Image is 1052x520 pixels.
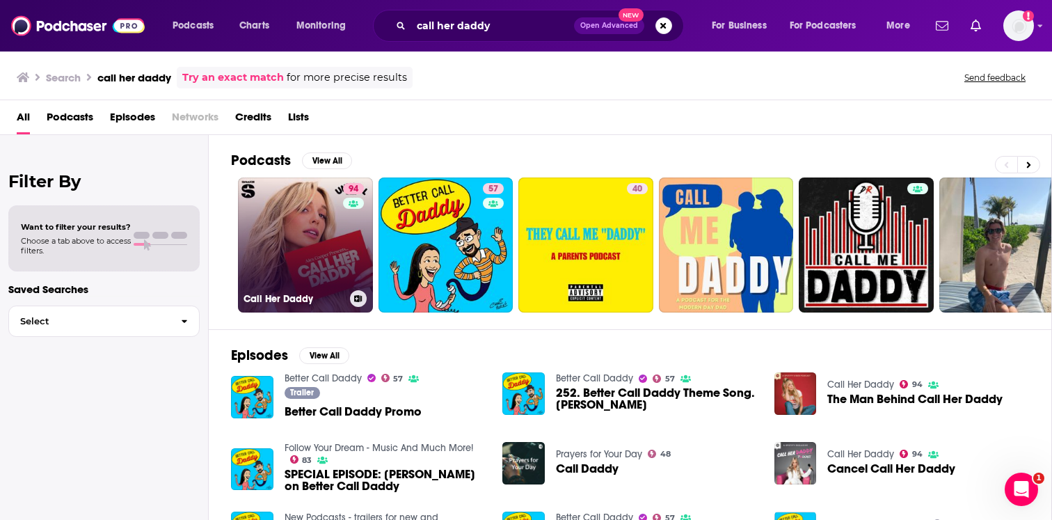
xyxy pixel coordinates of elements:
a: 94 [900,450,923,458]
span: 83 [302,457,312,464]
span: Choose a tab above to access filters. [21,236,131,255]
img: 252. Better Call Daddy Theme Song. Lowry Olafson [502,372,545,415]
span: 48 [660,451,671,457]
input: Search podcasts, credits, & more... [411,15,574,37]
a: 94Call Her Daddy [238,178,373,313]
h2: Filter By [8,171,200,191]
button: open menu [702,15,784,37]
a: Follow Your Dream - Music And Much More! [285,442,473,454]
a: Better Call Daddy [285,372,362,384]
a: Call Her Daddy [827,448,894,460]
span: New [619,8,644,22]
span: 252. Better Call Daddy Theme Song. [PERSON_NAME] [556,387,758,411]
img: Podchaser - Follow, Share and Rate Podcasts [11,13,145,39]
span: More [886,16,910,36]
button: open menu [781,15,877,37]
a: 57 [378,178,513,313]
span: Monitoring [296,16,346,36]
a: Episodes [110,106,155,134]
img: Call Daddy [502,442,545,484]
a: Prayers for Your Day [556,448,642,460]
a: Cancel Call Her Daddy [827,463,955,475]
a: 83 [290,455,312,464]
img: User Profile [1003,10,1034,41]
button: Send feedback [960,72,1030,84]
img: Cancel Call Her Daddy [774,442,817,484]
div: Search podcasts, credits, & more... [386,10,697,42]
a: 252. Better Call Daddy Theme Song. Lowry Olafson [556,387,758,411]
button: open menu [163,15,232,37]
img: Better Call Daddy Promo [231,376,273,418]
svg: Email not verified [1023,10,1034,22]
a: Lists [288,106,309,134]
h2: Podcasts [231,152,291,169]
a: 57 [653,375,675,383]
a: 57 [483,183,504,194]
button: Open AdvancedNew [574,17,644,34]
img: The Man Behind Call Her Daddy [774,372,817,415]
a: EpisodesView All [231,347,349,364]
a: Show notifications dropdown [965,14,987,38]
h3: call her daddy [97,71,171,84]
img: SPECIAL EPISODE: Robert on Better Call Daddy [231,448,273,491]
span: 94 [912,381,923,388]
a: Show notifications dropdown [930,14,954,38]
span: 94 [912,451,923,457]
iframe: Intercom live chat [1005,473,1038,506]
span: 57 [665,376,675,382]
a: 40 [627,183,648,194]
a: Charts [230,15,278,37]
span: Charts [239,16,269,36]
button: View All [302,152,352,169]
a: The Man Behind Call Her Daddy [827,393,1003,405]
span: Select [9,317,170,326]
span: Logged in as EllaRoseMurphy [1003,10,1034,41]
span: 57 [488,182,498,196]
a: 94 [343,183,364,194]
a: SPECIAL EPISODE: Robert on Better Call Daddy [285,468,486,492]
span: 94 [349,182,358,196]
a: Credits [235,106,271,134]
a: Podcasts [47,106,93,134]
a: Try an exact match [182,70,284,86]
button: open menu [287,15,364,37]
span: Networks [172,106,218,134]
span: For Business [712,16,767,36]
a: Better Call Daddy [556,372,633,384]
span: 57 [393,376,403,382]
span: For Podcasters [790,16,856,36]
a: Better Call Daddy Promo [285,406,422,418]
span: 1 [1033,473,1044,484]
button: View All [299,347,349,364]
p: Saved Searches [8,283,200,296]
a: All [17,106,30,134]
span: Open Advanced [580,22,638,29]
span: Want to filter your results? [21,222,131,232]
h2: Episodes [231,347,288,364]
span: 40 [632,182,642,196]
h3: Call Her Daddy [244,293,344,305]
a: Call Daddy [556,463,619,475]
a: Call Her Daddy [827,379,894,391]
span: SPECIAL EPISODE: [PERSON_NAME] on Better Call Daddy [285,468,486,492]
button: open menu [877,15,927,37]
a: 94 [900,380,923,388]
a: PodcastsView All [231,152,352,169]
span: Podcasts [173,16,214,36]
